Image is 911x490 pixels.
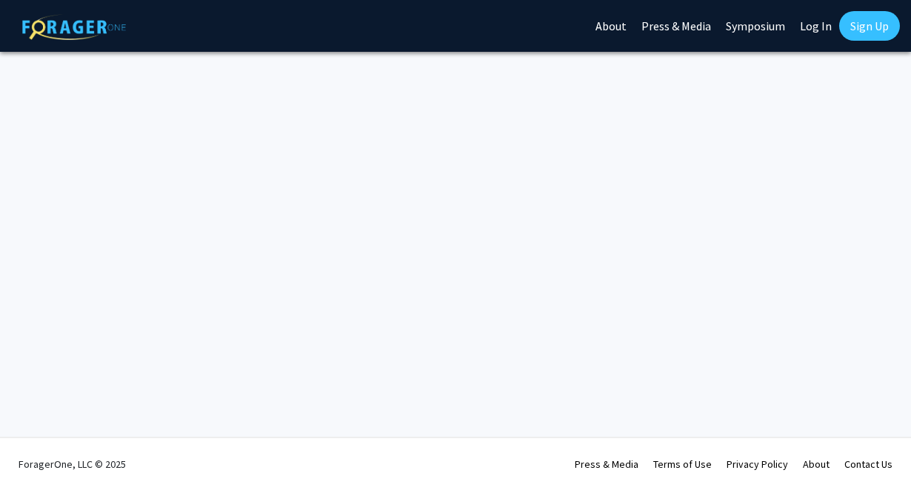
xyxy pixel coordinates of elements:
a: About [803,457,830,471]
a: Terms of Use [653,457,712,471]
a: Contact Us [844,457,892,471]
a: Press & Media [575,457,638,471]
img: ForagerOne Logo [22,14,126,40]
a: Privacy Policy [727,457,788,471]
a: Sign Up [839,11,900,41]
div: ForagerOne, LLC © 2025 [19,438,126,490]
